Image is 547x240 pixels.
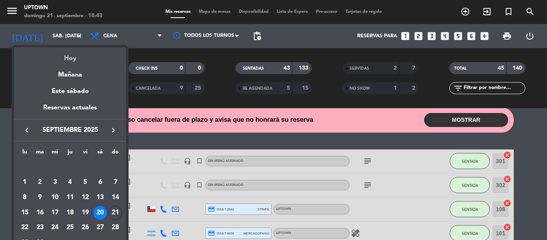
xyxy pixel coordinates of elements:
td: 15 de septiembre de 2025 [17,205,32,220]
td: 27 de septiembre de 2025 [93,220,108,236]
td: 2 de septiembre de 2025 [32,175,48,190]
div: Reservas actuales [14,103,126,119]
button: keyboard_arrow_left [20,125,34,135]
td: 18 de septiembre de 2025 [62,205,78,220]
div: Mañana [14,64,126,80]
th: domingo [108,147,123,160]
div: 8 [18,191,32,204]
div: 7 [109,175,122,189]
div: Hoy [14,47,126,64]
div: Este sábado [14,80,126,103]
div: 19 [78,206,92,220]
td: 26 de septiembre de 2025 [78,220,93,236]
div: 21 [109,206,122,220]
td: 25 de septiembre de 2025 [62,220,78,236]
td: 12 de septiembre de 2025 [78,190,93,205]
div: 17 [48,206,62,220]
td: 3 de septiembre de 2025 [47,175,62,190]
th: jueves [62,147,78,160]
div: 24 [48,221,62,235]
td: 5 de septiembre de 2025 [78,175,93,190]
i: keyboard_arrow_left [22,125,32,135]
i: keyboard_arrow_right [109,125,118,135]
span: septiembre 2025 [34,125,106,135]
td: 16 de septiembre de 2025 [32,205,48,220]
div: 25 [63,221,77,235]
div: 18 [63,206,77,220]
th: sábado [93,147,108,160]
div: 2 [33,175,47,189]
div: 13 [93,191,107,204]
div: 1 [18,175,32,189]
div: 26 [78,221,92,235]
td: 13 de septiembre de 2025 [93,190,108,205]
td: 14 de septiembre de 2025 [108,190,123,205]
div: 20 [93,206,107,220]
div: 5 [78,175,92,189]
td: 1 de septiembre de 2025 [17,175,32,190]
td: 22 de septiembre de 2025 [17,220,32,236]
td: 17 de septiembre de 2025 [47,205,62,220]
button: keyboard_arrow_right [106,125,121,135]
div: 28 [109,221,122,235]
div: 15 [18,206,32,220]
div: 14 [109,191,122,204]
td: SEP. [17,160,123,175]
th: lunes [17,147,32,160]
div: 11 [63,191,77,204]
td: 21 de septiembre de 2025 [108,205,123,220]
div: 22 [18,221,32,235]
td: 10 de septiembre de 2025 [47,190,62,205]
div: 9 [33,191,47,204]
div: 27 [93,221,107,235]
td: 19 de septiembre de 2025 [78,205,93,220]
div: 3 [48,175,62,189]
th: miércoles [47,147,62,160]
div: 23 [33,221,47,235]
div: 10 [48,191,62,204]
div: 4 [63,175,77,189]
td: 20 de septiembre de 2025 [93,205,108,220]
td: 8 de septiembre de 2025 [17,190,32,205]
th: martes [32,147,48,160]
td: 9 de septiembre de 2025 [32,190,48,205]
td: 6 de septiembre de 2025 [93,175,108,190]
td: 11 de septiembre de 2025 [62,190,78,205]
div: 6 [93,175,107,189]
td: 28 de septiembre de 2025 [108,220,123,236]
div: 12 [78,191,92,204]
td: 23 de septiembre de 2025 [32,220,48,236]
td: 4 de septiembre de 2025 [62,175,78,190]
th: viernes [78,147,93,160]
div: 16 [33,206,47,220]
td: 24 de septiembre de 2025 [47,220,62,236]
td: 7 de septiembre de 2025 [108,175,123,190]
